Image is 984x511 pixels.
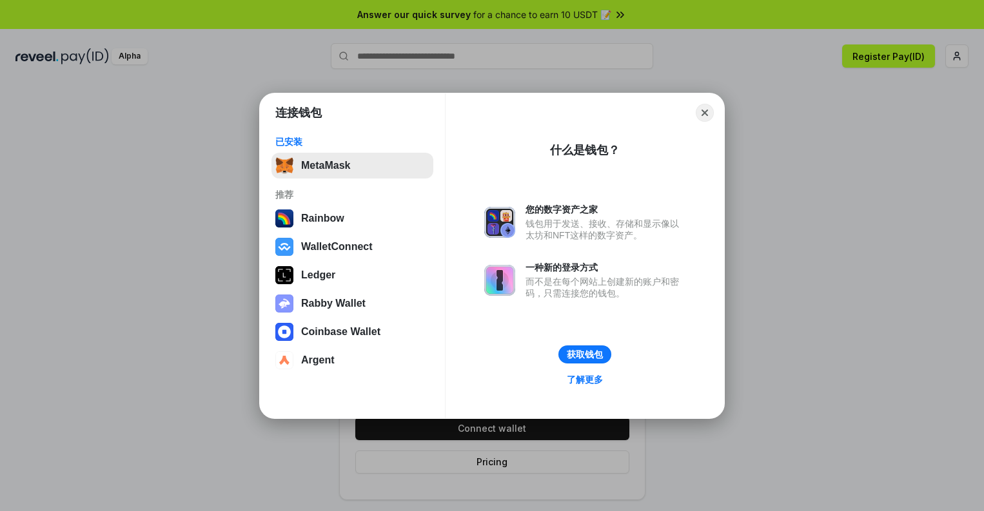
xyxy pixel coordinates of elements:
div: 什么是钱包？ [550,142,620,158]
div: Rainbow [301,213,344,224]
button: Argent [271,347,433,373]
a: 了解更多 [559,371,611,388]
div: WalletConnect [301,241,373,253]
img: svg+xml,%3Csvg%20xmlns%3D%22http%3A%2F%2Fwww.w3.org%2F2000%2Fsvg%22%20fill%3D%22none%22%20viewBox... [484,265,515,296]
img: svg+xml,%3Csvg%20xmlns%3D%22http%3A%2F%2Fwww.w3.org%2F2000%2Fsvg%22%20fill%3D%22none%22%20viewBox... [484,207,515,238]
img: svg+xml,%3Csvg%20xmlns%3D%22http%3A%2F%2Fwww.w3.org%2F2000%2Fsvg%22%20fill%3D%22none%22%20viewBox... [275,294,293,313]
img: svg+xml,%3Csvg%20width%3D%2228%22%20height%3D%2228%22%20viewBox%3D%220%200%2028%2028%22%20fill%3D... [275,238,293,256]
img: svg+xml,%3Csvg%20width%3D%2228%22%20height%3D%2228%22%20viewBox%3D%220%200%2028%2028%22%20fill%3D... [275,323,293,341]
div: 您的数字资产之家 [526,204,685,215]
button: Rabby Wallet [271,291,433,316]
button: Close [696,104,714,122]
div: 推荐 [275,189,429,200]
button: Coinbase Wallet [271,319,433,345]
div: 获取钱包 [567,349,603,360]
div: Coinbase Wallet [301,326,380,338]
img: svg+xml,%3Csvg%20fill%3D%22none%22%20height%3D%2233%22%20viewBox%3D%220%200%2035%2033%22%20width%... [275,157,293,175]
div: MetaMask [301,160,350,171]
button: Rainbow [271,206,433,231]
img: svg+xml,%3Csvg%20width%3D%22120%22%20height%3D%22120%22%20viewBox%3D%220%200%20120%20120%22%20fil... [275,209,293,227]
button: 获取钱包 [558,345,611,363]
img: svg+xml,%3Csvg%20width%3D%2228%22%20height%3D%2228%22%20viewBox%3D%220%200%2028%2028%22%20fill%3D... [275,351,293,369]
button: WalletConnect [271,234,433,260]
button: Ledger [271,262,433,288]
h1: 连接钱包 [275,105,322,121]
div: 而不是在每个网站上创建新的账户和密码，只需连接您的钱包。 [526,276,685,299]
button: MetaMask [271,153,433,178]
img: svg+xml,%3Csvg%20xmlns%3D%22http%3A%2F%2Fwww.w3.org%2F2000%2Fsvg%22%20width%3D%2228%22%20height%3... [275,266,293,284]
div: Rabby Wallet [301,298,366,309]
div: 已安装 [275,136,429,148]
div: Argent [301,354,335,366]
div: 钱包用于发送、接收、存储和显示像以太坊和NFT这样的数字资产。 [526,218,685,241]
div: Ledger [301,269,335,281]
div: 一种新的登录方式 [526,262,685,273]
div: 了解更多 [567,374,603,385]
